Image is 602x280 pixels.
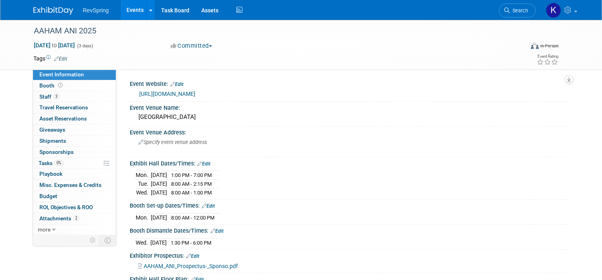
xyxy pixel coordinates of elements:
[39,115,87,122] span: Asset Reservations
[33,69,116,80] a: Event Information
[31,24,514,38] div: AAHAM ANI 2025
[33,213,116,224] a: Attachments2
[150,238,167,247] td: [DATE]
[130,126,569,136] div: Event Venue Address:
[168,42,215,50] button: Committed
[170,82,183,87] a: Edit
[39,126,65,133] span: Giveaways
[130,200,569,210] div: Booth Set-up Dates/Times:
[33,54,67,62] td: Tags
[151,171,167,180] td: [DATE]
[510,8,528,14] span: Search
[136,180,151,189] td: Tue.
[39,149,74,155] span: Sponsorships
[130,225,569,235] div: Booth Dismantle Dates/Times:
[83,7,109,14] span: RevSpring
[171,190,212,196] span: 8:00 AM - 1:00 PM
[76,43,93,49] span: (3 days)
[39,204,93,210] span: ROI, Objectives & ROO
[38,226,51,233] span: more
[197,161,210,167] a: Edit
[51,42,58,49] span: to
[33,42,75,49] span: [DATE] [DATE]
[33,158,116,169] a: Tasks0%
[210,228,224,234] a: Edit
[39,160,63,166] span: Tasks
[136,188,151,196] td: Wed.
[540,43,559,49] div: In-Person
[33,224,116,235] a: more
[73,215,79,221] span: 2
[39,82,64,89] span: Booth
[171,172,212,178] span: 1:00 PM - 7:00 PM
[144,263,238,269] span: AAHAM_ANI_Prospectus-_Sponso.pdf
[130,250,569,260] div: Exhibitor Prospectus:
[130,78,569,88] div: Event Website:
[139,91,195,97] a: [URL][DOMAIN_NAME]
[100,235,116,245] td: Toggle Event Tabs
[33,91,116,102] a: Staff3
[39,71,84,78] span: Event Information
[130,102,569,112] div: Event Venue Name:
[33,202,116,213] a: ROI, Objectives & ROO
[39,93,59,100] span: Staff
[33,191,116,202] a: Budget
[151,180,167,189] td: [DATE]
[39,193,57,199] span: Budget
[55,160,63,166] span: 0%
[39,104,88,111] span: Travel Reservations
[33,7,73,15] img: ExhibitDay
[499,4,536,17] a: Search
[56,82,64,88] span: Booth not reserved yet
[33,102,116,113] a: Travel Reservations
[33,113,116,124] a: Asset Reservations
[39,171,62,177] span: Playbook
[33,169,116,179] a: Playbook
[39,215,79,222] span: Attachments
[33,180,116,191] a: Misc. Expenses & Credits
[33,80,116,91] a: Booth
[171,240,211,246] span: 1:30 PM - 6:00 PM
[136,171,151,180] td: Mon.
[151,213,167,222] td: [DATE]
[138,263,238,269] a: AAHAM_ANI_Prospectus-_Sponso.pdf
[202,203,215,209] a: Edit
[33,136,116,146] a: Shipments
[130,157,569,168] div: Exhibit Hall Dates/Times:
[136,213,151,222] td: Mon.
[86,235,100,245] td: Personalize Event Tab Strip
[33,147,116,157] a: Sponsorships
[136,111,563,123] div: [GEOGRAPHIC_DATA]
[53,93,59,99] span: 3
[151,188,167,196] td: [DATE]
[481,41,559,53] div: Event Format
[39,138,66,144] span: Shipments
[537,54,558,58] div: Event Rating
[138,139,207,145] span: Specify event venue address
[171,181,212,187] span: 8:00 AM - 2:15 PM
[171,215,214,221] span: 8:00 AM - 12:00 PM
[39,182,101,188] span: Misc. Expenses & Credits
[546,3,561,18] img: Kelsey Culver
[136,238,150,247] td: Wed.
[186,253,199,259] a: Edit
[54,56,67,62] a: Edit
[33,124,116,135] a: Giveaways
[531,43,539,49] img: Format-Inperson.png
